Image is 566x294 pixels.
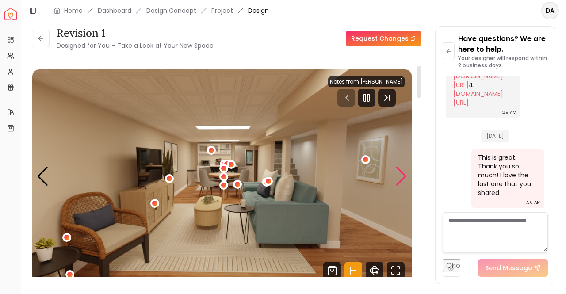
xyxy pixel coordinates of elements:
img: Design Render 1 [32,69,412,283]
svg: Pause [361,92,372,103]
a: Request Changes [346,31,421,46]
div: 11:39 AM [499,108,516,117]
svg: Next Track [378,89,396,107]
div: 11:50 AM [523,198,541,207]
a: Home [64,6,83,15]
p: Have questions? We are here to help. [458,34,548,55]
svg: 360 View [366,262,383,279]
small: Designed for You – Take a Look at Your New Space [57,41,214,50]
div: Next slide [395,167,407,186]
div: This is great. Thank you so much! I love the last one that you shared. [478,153,536,197]
div: 1 / 7 [32,69,412,283]
a: Spacejoy [4,8,17,20]
svg: Hotspots Toggle [344,262,362,279]
a: Dashboard [98,6,131,15]
svg: Fullscreen [387,262,405,279]
span: DA [542,3,558,19]
li: Design Concept [146,6,196,15]
a: [DOMAIN_NAME][URL] [453,89,503,107]
nav: breadcrumb [54,6,269,15]
a: [DOMAIN_NAME][URL] [453,72,503,89]
h3: Revision 1 [57,26,214,40]
button: DA [541,2,559,19]
span: Design [248,6,269,15]
span: [DATE] [481,130,509,142]
div: Previous slide [37,167,49,186]
div: Notes from [PERSON_NAME] [328,76,405,87]
div: Carousel [32,69,412,283]
svg: Shop Products from this design [323,262,341,279]
a: Project [211,6,233,15]
p: Your designer will respond within 2 business days. [458,55,548,69]
img: Spacejoy Logo [4,8,17,20]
